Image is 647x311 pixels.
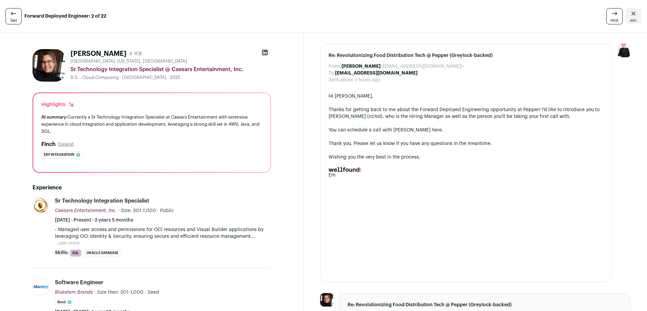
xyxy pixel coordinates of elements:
a: Close [625,8,642,24]
button: ...see more [55,240,80,247]
span: next [610,18,619,23]
span: · [157,207,159,214]
div: Em [329,172,603,179]
span: · Size: 501-1,000 [118,208,156,213]
strong: Forward Deployed Engineer: 2 of 22 [24,13,106,20]
a: You can schedule a call with [PERSON_NAME] here. [329,128,443,132]
div: Thank you. Please let us know if you have any questions in the meantime. [329,140,603,147]
h2: Experience [33,184,271,192]
h1: [PERSON_NAME] [71,49,126,59]
div: Hi [PERSON_NAME], [329,93,603,100]
li: Seed [55,298,75,306]
button: Expand [58,142,74,147]
div: 4 YOE [129,50,142,57]
img: 9240684-medium_jpg [617,44,631,57]
span: [DATE] - Present · 2 years 5 months [55,217,133,224]
div: Wishing you the very best in the process, [329,154,603,161]
p: - Managed user access and permissions for OCI resources and Visual Builder applications by levera... [55,226,271,240]
span: Re: Revolutionizing Food Distribution Tech @ Pepper (Greylock-backed) [348,302,622,308]
dt: Sent: [329,77,340,83]
h2: Finch [41,140,56,148]
div: Sr Technology Integration Specialist @ Caesars Entertainment, Inc. [71,65,271,74]
span: · [145,289,146,296]
span: Public [160,208,174,213]
img: d71e6e0d6a91839857cca33971610be3d6a053fcaa10cd82c4ad3eb3d875ea8b.jpg [33,279,48,295]
dt: From: [329,63,341,70]
div: Currently a Sr Technology Integration Specialist at Caesars Entertainment with extensive experien... [41,113,262,135]
img: AD_4nXd8mXtZXxLy6BW5oWOQUNxoLssU3evVOmElcTYOe9Q6vZR7bHgrarcpre-H0wWTlvQlXrfX4cJrmfo1PaFpYlo0O_KYH... [329,167,361,172]
a: next [606,8,623,24]
span: Erp integration [44,151,74,158]
div: Software Engineer [55,279,103,286]
a: last [5,8,22,24]
img: 48482b097c2164b1bceee3e115619706a3ee99b4f8d24bcd73ce37859fcea30d [33,198,48,213]
span: Skills: [55,249,68,256]
div: Sr Technology Integration Specialist [55,197,149,205]
span: Seed [148,290,159,295]
span: [GEOGRAPHIC_DATA], [US_STATE], [GEOGRAPHIC_DATA] [71,59,187,64]
div: Thanks for getting back to me about the Forward Deployed Engineering opportunity at Pepper! I'd l... [329,106,603,120]
dd: <[EMAIL_ADDRESS][DOMAIN_NAME]> [341,63,464,70]
dt: To: [329,70,335,77]
span: Bluestem Brands [55,290,93,295]
img: 583d751da313cb72592630b39a0589776774a3a639fef15cd6525d6ad8d2003d.jpg [33,49,65,82]
div: Highlights [41,101,75,108]
span: Caesars Entertainment, Inc. [55,208,117,213]
div: B.S. - Cloud Computing - [GEOGRAPHIC_DATA] - 2025 [71,75,271,80]
span: · Size then: 501-1,000 [94,290,143,295]
dd: about 3 hours ago [340,77,380,83]
li: SQL [70,249,81,257]
span: AI summary: [41,115,67,119]
span: esc [630,18,637,23]
span: last [11,18,17,23]
span: Re: Revolutionizing Food Distribution Tech @ Pepper (Greylock-backed) [329,52,603,59]
b: [PERSON_NAME] [341,64,380,69]
b: [EMAIL_ADDRESS][DOMAIN_NAME] [335,71,417,76]
li: Oracle Database [84,249,121,257]
img: 583d751da313cb72592630b39a0589776774a3a639fef15cd6525d6ad8d2003d.jpg [320,293,334,307]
